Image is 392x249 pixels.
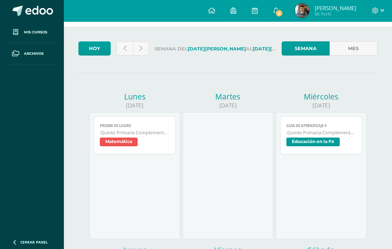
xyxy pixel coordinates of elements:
[276,92,367,102] div: Miércoles
[330,42,377,56] a: Mes
[275,9,283,17] span: 3
[295,4,309,18] img: f5e5a4ce4736c1722427f38ecebc11e0.png
[89,102,180,110] div: [DATE]
[20,240,48,245] span: Cerrar panel
[6,22,58,43] a: Mis cursos
[183,92,273,102] div: Martes
[282,42,330,56] a: Semana
[183,102,273,110] div: [DATE]
[100,124,170,128] span: Prueba de Logro
[286,124,356,128] span: guia de aprendizaje 4
[253,46,311,52] strong: [DATE][PERSON_NAME]
[188,46,246,52] strong: [DATE][PERSON_NAME]
[276,102,367,110] div: [DATE]
[101,130,170,136] span: Quinto Primaria Complementaria
[78,42,111,56] a: Hoy
[280,117,362,155] a: guia de aprendizaje 4Quinto Primaria ComplementariaEducación en la Fé
[24,29,47,35] span: Mis cursos
[89,92,180,102] div: Lunes
[155,42,276,57] label: Semana del al
[315,11,356,17] span: Mi Perfil
[286,138,340,147] span: Educación en la Fé
[24,51,44,57] span: Archivos
[287,130,356,136] span: Quinto Primaria Complementaria
[100,138,138,147] span: Matemática
[315,4,356,12] span: [PERSON_NAME]
[94,117,176,155] a: Prueba de LogroQuinto Primaria ComplementariaMatemática
[6,43,58,65] a: Archivos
